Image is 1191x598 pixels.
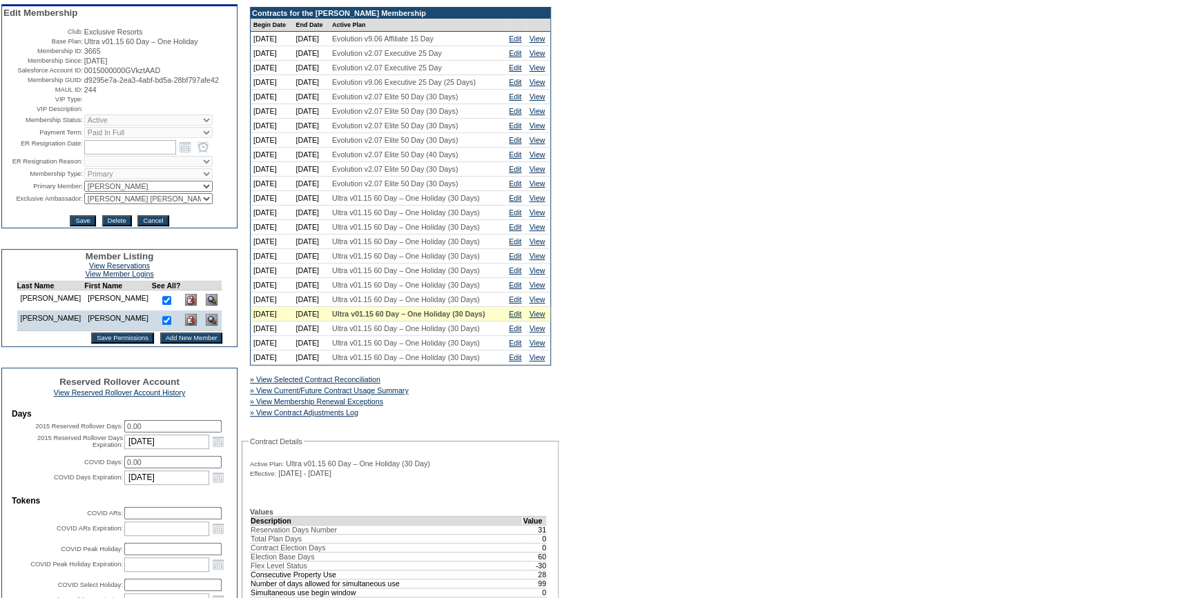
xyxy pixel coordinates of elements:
td: [DATE] [293,235,329,249]
td: 0 [523,534,547,543]
td: -30 [523,561,547,570]
span: Election Base Days [251,552,314,561]
span: Evolution v2.07 Elite 50 Day (30 Days) [332,165,458,173]
input: Cancel [137,215,168,226]
a: View [529,339,545,347]
td: Active Plan [329,19,506,32]
td: [DATE] [251,249,293,263]
a: View [529,266,545,275]
td: [DATE] [251,191,293,206]
span: Evolution v9.06 Executive 25 Day (25 Days) [332,78,476,86]
span: Evolution v2.07 Elite 50 Day (30 Days) [332,136,458,144]
a: View [529,179,545,188]
legend: Contract Details [249,437,304,446]
td: [DATE] [293,104,329,119]
b: Values [250,508,273,516]
a: Edit [509,208,521,217]
a: View [529,34,545,43]
td: MAUL ID: [3,86,83,94]
a: Edit [509,179,521,188]
label: COVID Days Expiration: [54,474,123,481]
a: View [529,324,545,332]
a: Edit [509,165,521,173]
label: COVID ARs: [87,510,123,517]
a: View [529,92,545,101]
a: » View Current/Future Contract Usage Summary [250,386,409,395]
td: [DATE] [251,235,293,249]
a: View [529,150,545,159]
span: [DATE] - [DATE] [278,469,331,477]
input: Delete [102,215,132,226]
td: VIP Description: [3,105,83,113]
td: 0 [523,588,547,597]
td: Primary Member: [3,181,83,192]
span: Ultra v01.15 60 Day – One Holiday (30 Days) [332,252,480,260]
td: First Name [84,281,152,290]
td: [DATE] [293,61,329,75]
span: Active Plan: [250,460,284,468]
td: Club: [3,28,83,36]
span: Ultra v01.15 60 Day – One Holiday (30 Days) [332,310,485,318]
span: Ultra v01.15 60 Day – One Holiday (30 Days) [332,223,480,231]
span: Evolution v2.07 Executive 25 Day [332,49,442,57]
td: [PERSON_NAME] [17,290,84,311]
a: Edit [509,34,521,43]
span: [DATE] [84,57,108,65]
td: [PERSON_NAME] [17,310,84,331]
a: View [529,208,545,217]
td: [DATE] [251,61,293,75]
span: Edit Membership [3,8,77,18]
td: [DATE] [293,206,329,220]
span: Evolution v2.07 Elite 50 Day (30 Days) [332,121,458,130]
td: [DATE] [251,263,293,278]
a: Edit [509,150,521,159]
span: Evolution v2.07 Elite 50 Day (30 Days) [332,179,458,188]
a: Edit [509,324,521,332]
td: [DATE] [251,162,293,177]
label: 2015 Reserved Rollover Days: [35,423,123,430]
a: » View Contract Adjustments Log [250,408,358,417]
td: [PERSON_NAME] [84,310,152,331]
td: [DATE] [293,220,329,235]
td: Exclusive Ambassador: [3,193,83,204]
input: Save Permissions [91,332,154,343]
td: End Date [293,19,329,32]
span: Ultra v01.15 60 Day – One Holiday (30 Days) [332,266,480,275]
a: Open the calendar popup. [211,434,226,449]
td: [DATE] [293,249,329,263]
td: [DATE] [251,278,293,292]
td: [DATE] [251,220,293,235]
td: Days [12,409,227,419]
td: Membership Since: [3,57,83,65]
a: Open the time view popup. [195,139,211,155]
td: Description [251,516,523,525]
td: [DATE] [293,191,329,206]
span: Evolution v2.07 Elite 50 Day (30 Days) [332,92,458,101]
a: View [529,295,545,303]
a: Edit [509,78,521,86]
a: Edit [509,49,521,57]
td: Number of days allowed for simultaneous use [251,579,523,588]
span: Evolution v2.07 Elite 50 Day (30 Days) [332,107,458,115]
span: Contract Election Days [251,544,325,552]
label: COVID Peak Holiday Expiration: [30,561,123,568]
td: [PERSON_NAME] [84,290,152,311]
a: View [529,223,545,231]
a: Edit [509,252,521,260]
span: Evolution v2.07 Executive 25 Day [332,63,442,72]
td: [DATE] [293,162,329,177]
span: d9295e7a-2ea3-4abf-bd5a-28bf797afe42 [84,76,219,84]
td: [DATE] [251,104,293,119]
a: View [529,136,545,144]
a: Edit [509,237,521,246]
a: » View Selected Contract Reconciliation [250,375,380,383]
span: Ultra v01.15 60 Day – One Holiday (30 Days) [332,281,480,289]
td: [DATE] [251,75,293,90]
td: [DATE] [251,321,293,336]
td: [DATE] [251,177,293,191]
td: Consecutive Property Use [251,570,523,579]
a: View Member Logins [85,270,153,278]
span: Ultra v01.15 60 Day – One Holiday (30 Days) [332,339,480,347]
a: Edit [509,295,521,303]
td: [DATE] [251,32,293,46]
